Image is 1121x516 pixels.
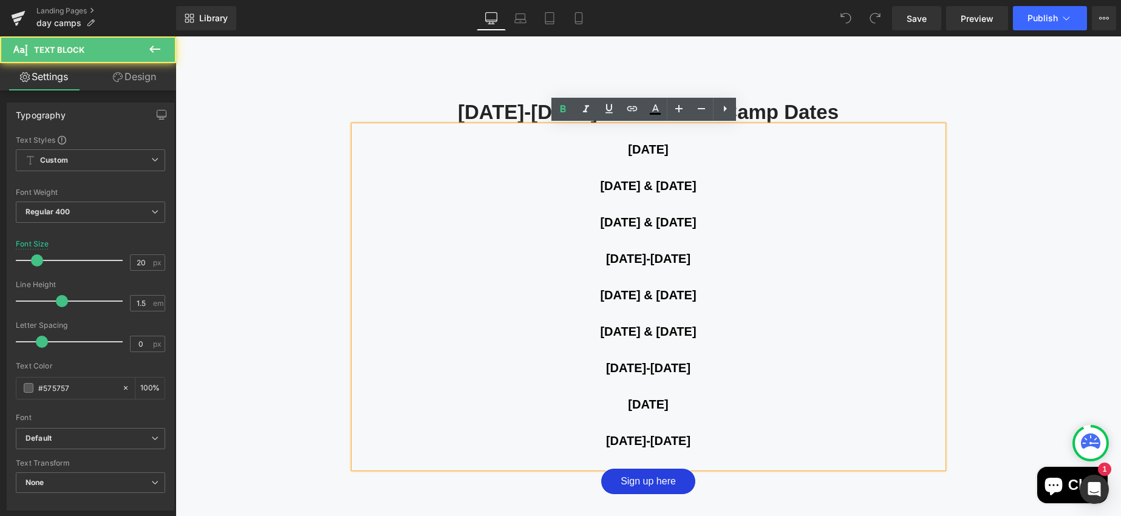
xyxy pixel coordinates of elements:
[452,106,492,120] span: [DATE]
[135,378,165,399] div: %
[907,12,927,25] span: Save
[176,6,236,30] a: New Library
[179,63,768,89] h2: [DATE]-[DATE] School Year Camp Dates
[16,413,165,422] div: Font
[36,6,176,16] a: Landing Pages
[26,478,44,487] b: None
[26,433,52,444] i: Default
[424,252,520,265] span: [DATE] & [DATE]
[863,6,887,30] button: Redo
[16,459,165,467] div: Text Transform
[40,155,68,166] b: Custom
[477,6,506,30] a: Desktop
[153,340,163,348] span: px
[34,45,84,55] span: Text Block
[16,362,165,370] div: Text Color
[1013,6,1087,30] button: Publish
[506,6,535,30] a: Laptop
[16,240,49,248] div: Font Size
[431,398,515,411] b: [DATE]-[DATE]
[946,6,1008,30] a: Preview
[961,12,993,25] span: Preview
[16,280,165,289] div: Line Height
[153,299,163,307] span: em
[16,321,165,330] div: Letter Spacing
[424,288,520,302] b: [DATE] & [DATE]
[445,438,500,452] span: Sign up here
[16,188,165,197] div: Font Weight
[199,13,228,24] span: Library
[834,6,858,30] button: Undo
[858,430,936,470] inbox-online-store-chat: Shopify online store chat
[16,103,66,120] div: Typography
[153,259,163,266] span: px
[1027,13,1058,23] span: Publish
[535,6,564,30] a: Tablet
[424,179,520,192] span: [DATE] & [DATE]
[564,6,593,30] a: Mobile
[90,63,179,90] a: Design
[1092,6,1116,30] button: More
[16,135,165,144] div: Text Styles
[452,361,492,375] b: [DATE]
[431,325,515,338] b: [DATE]-[DATE]
[431,216,515,229] span: [DATE]-[DATE]
[36,18,81,28] span: day camps
[38,381,116,395] input: Color
[26,207,70,216] b: Regular 400
[425,432,520,459] a: Sign up here
[1080,475,1109,504] div: Open Intercom Messenger
[424,143,520,156] span: [DATE] & [DATE]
